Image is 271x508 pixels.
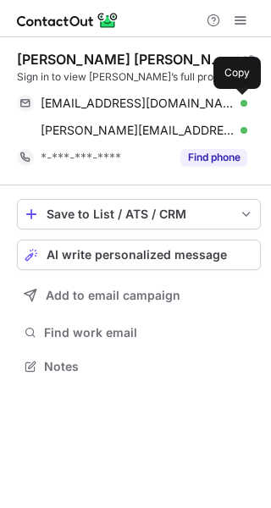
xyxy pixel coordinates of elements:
span: [EMAIL_ADDRESS][DOMAIN_NAME] [41,96,235,111]
span: Find work email [44,325,254,340]
button: Find work email [17,321,261,345]
span: AI write personalized message [47,248,227,262]
div: Sign in to view [PERSON_NAME]’s full profile [17,69,261,85]
span: [PERSON_NAME][EMAIL_ADDRESS][DOMAIN_NAME] [41,123,235,138]
button: Reveal Button [180,149,247,166]
button: Notes [17,355,261,378]
img: ContactOut v5.3.10 [17,10,119,30]
span: Notes [44,359,254,374]
div: Save to List / ATS / CRM [47,207,231,221]
div: [PERSON_NAME] [PERSON_NAME] van Diggelen [17,51,233,68]
button: save-profile-one-click [17,199,261,229]
button: AI write personalized message [17,240,261,270]
button: Add to email campaign [17,280,261,311]
span: Add to email campaign [46,289,180,302]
